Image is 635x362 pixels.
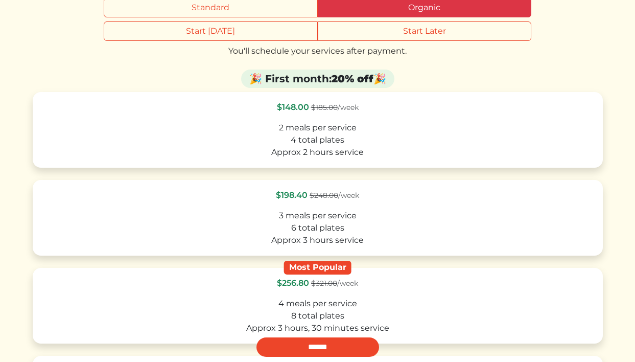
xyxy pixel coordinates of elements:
span: $256.80 [277,278,309,288]
div: 3 meals per service [42,210,594,222]
div: 6 total plates [42,222,594,234]
label: Start Later [318,21,532,41]
span: $198.40 [276,190,308,200]
div: 2 meals per service [42,122,594,134]
div: 8 total plates [42,310,594,322]
s: $248.00 [310,191,338,200]
s: $185.00 [311,103,338,112]
div: 4 meals per service [42,298,594,310]
div: Approx 2 hours service [42,146,594,159]
div: 🎉 First month: 🎉 [241,70,394,88]
div: Most Popular [284,261,351,275]
div: You'll schedule your services after payment. [33,45,603,57]
span: $148.00 [277,102,309,112]
span: /week [311,103,359,112]
div: 4 total plates [42,134,594,146]
div: Start timing [104,21,531,41]
label: Start [DATE] [104,21,318,41]
div: Approx 3 hours service [42,234,594,246]
s: $321.00 [311,279,337,288]
strong: 20% off [332,73,373,85]
span: /week [311,279,358,288]
div: Approx 3 hours, 30 minutes service [42,322,594,334]
span: /week [310,191,359,200]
